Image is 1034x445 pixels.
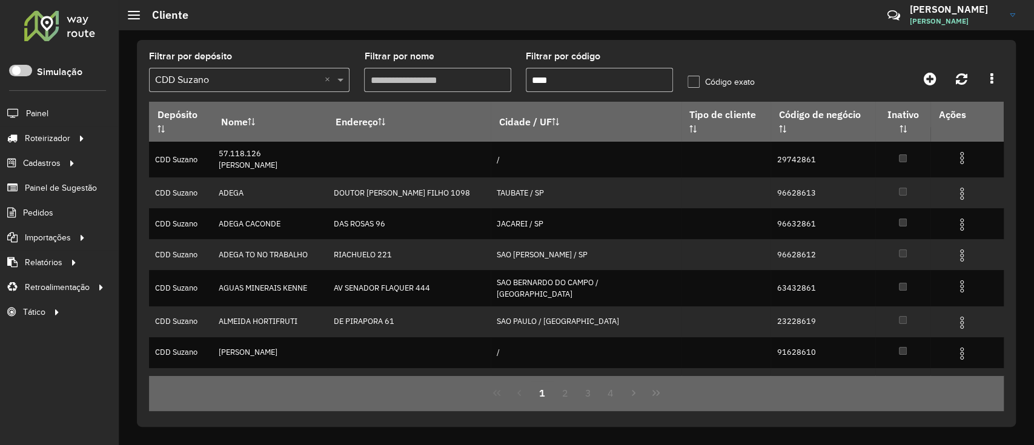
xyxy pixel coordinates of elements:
[213,239,328,270] td: ADEGA TO NO TRABALHO
[875,102,930,142] th: Inativo
[771,368,875,399] td: 96628617
[149,102,213,142] th: Depósito
[491,337,681,368] td: /
[930,102,1003,127] th: Ações
[149,368,213,399] td: CDD Suzano
[771,270,875,306] td: 63432861
[491,239,681,270] td: SAO [PERSON_NAME] / SP
[491,368,681,399] td: TAUBATE / SP
[577,381,600,404] button: 3
[681,102,771,142] th: Tipo de cliente
[491,306,681,337] td: SAO PAULO / [GEOGRAPHIC_DATA]
[213,270,328,306] td: AGUAS MINERAIS KENNE
[771,208,875,239] td: 96632861
[910,16,1001,27] span: [PERSON_NAME]
[554,381,577,404] button: 2
[491,177,681,208] td: TAUBATE / SP
[25,182,97,194] span: Painel de Sugestão
[491,208,681,239] td: JACAREI / SP
[771,337,875,368] td: 91628610
[526,49,600,64] label: Filtrar por código
[213,337,328,368] td: [PERSON_NAME]
[771,142,875,177] td: 29742861
[213,102,328,142] th: Nome
[328,208,491,239] td: DAS ROSAS 96
[771,177,875,208] td: 96628613
[149,208,213,239] td: CDD Suzano
[688,76,755,88] label: Código exato
[622,381,645,404] button: Next Page
[328,177,491,208] td: DOUTOR [PERSON_NAME] FILHO 1098
[328,306,491,337] td: DE PIRAPORA 61
[23,157,61,170] span: Cadastros
[213,142,328,177] td: 57.118.126 [PERSON_NAME]
[491,270,681,306] td: SAO BERNARDO DO CAMPO / [GEOGRAPHIC_DATA]
[149,306,213,337] td: CDD Suzano
[910,4,1001,15] h3: [PERSON_NAME]
[149,177,213,208] td: CDD Suzano
[645,381,668,404] button: Last Page
[328,368,491,399] td: CORONEL [PERSON_NAME] 26
[328,239,491,270] td: RIACHUELO 221
[771,102,875,142] th: Código de negócio
[140,8,188,22] h2: Cliente
[23,306,45,318] span: Tático
[37,65,82,79] label: Simulação
[25,256,62,269] span: Relatórios
[771,306,875,337] td: 23228619
[491,142,681,177] td: /
[213,208,328,239] td: ADEGA CACONDE
[531,381,554,404] button: 1
[599,381,622,404] button: 4
[328,270,491,306] td: AV SENADOR FLAQUER 444
[881,2,907,28] a: Contato Rápido
[213,177,328,208] td: ADEGA
[149,239,213,270] td: CDD Suzano
[149,270,213,306] td: CDD Suzano
[213,306,328,337] td: ALMEIDA HORTIFRUTI
[23,206,53,219] span: Pedidos
[328,102,491,142] th: Endereço
[491,102,681,142] th: Cidade / UF
[25,231,71,244] span: Importações
[149,142,213,177] td: CDD Suzano
[213,368,328,399] td: ATACAREJO DO BOMBOM
[324,73,334,87] span: Clear all
[25,281,90,294] span: Retroalimentação
[771,239,875,270] td: 96628612
[364,49,434,64] label: Filtrar por nome
[149,49,232,64] label: Filtrar por depósito
[149,337,213,368] td: CDD Suzano
[26,107,48,120] span: Painel
[25,132,70,145] span: Roteirizador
